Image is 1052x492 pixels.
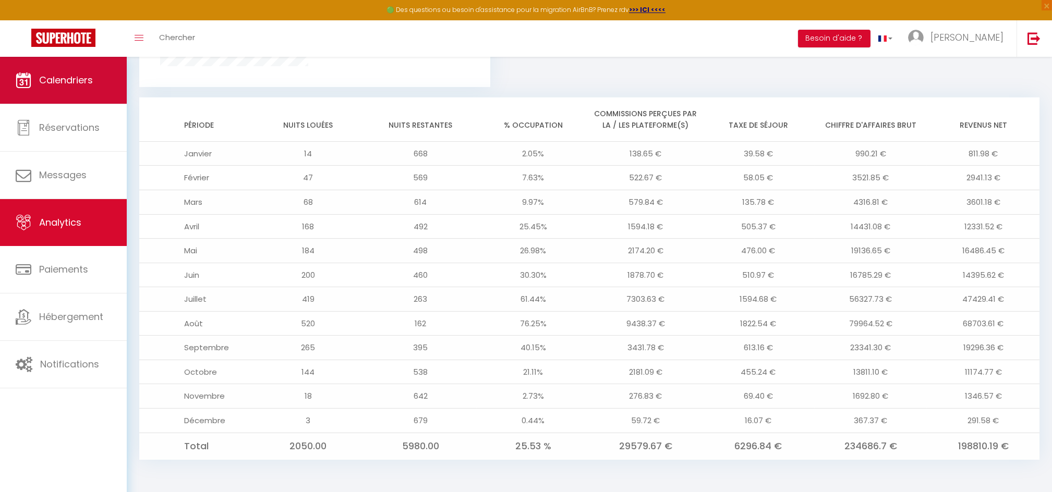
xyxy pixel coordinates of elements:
td: 3 [252,409,365,433]
span: Paiements [39,263,88,276]
td: 200 [252,263,365,287]
td: 76.25% [477,311,589,336]
td: 25.53 % [477,433,589,459]
td: Avril [139,214,252,239]
td: 16.07 € [702,409,815,433]
td: 19136.65 € [815,239,927,263]
th: Commissions perçues par la / les plateforme(s) [589,97,702,142]
td: 1346.57 € [927,384,1039,409]
td: Juillet [139,287,252,312]
td: 21.11% [477,360,589,384]
td: Février [139,166,252,190]
a: Chercher [151,20,203,57]
td: 68703.61 € [927,311,1039,336]
td: 138.65 € [589,141,702,166]
td: 2050.00 [252,433,365,459]
td: Septembre [139,336,252,360]
td: 0.44% [477,409,589,433]
td: 14431.08 € [815,214,927,239]
td: 811.98 € [927,141,1039,166]
td: 14 [252,141,365,166]
td: 3431.78 € [589,336,702,360]
td: 7.63% [477,166,589,190]
td: 679 [365,409,477,433]
td: 520 [252,311,365,336]
td: 4316.81 € [815,190,927,214]
span: [PERSON_NAME] [930,31,1003,44]
td: 144 [252,360,365,384]
td: 460 [365,263,477,287]
td: 13811.10 € [815,360,927,384]
td: 79964.52 € [815,311,927,336]
td: 29579.67 € [589,433,702,459]
td: 455.24 € [702,360,815,384]
td: Total [139,433,252,459]
td: 2.05% [477,141,589,166]
th: Période [139,97,252,142]
td: 19296.36 € [927,336,1039,360]
td: 1878.70 € [589,263,702,287]
td: 6296.84 € [702,433,815,459]
td: 1594.68 € [702,287,815,312]
td: 9438.37 € [589,311,702,336]
span: Notifications [40,358,99,371]
td: 16486.45 € [927,239,1039,263]
td: 510.97 € [702,263,815,287]
td: 16785.29 € [815,263,927,287]
td: 2.73% [477,384,589,409]
span: Calendriers [39,73,93,87]
img: Super Booking [31,29,95,47]
th: Nuits louées [252,97,365,142]
td: 39.58 € [702,141,815,166]
td: 198810.19 € [927,433,1039,459]
td: 1692.80 € [815,384,927,409]
td: Octobre [139,360,252,384]
th: Taxe de séjour [702,97,815,142]
td: 476.00 € [702,239,815,263]
td: 162 [365,311,477,336]
td: 395 [365,336,477,360]
img: ... [908,30,924,45]
td: 3521.85 € [815,166,927,190]
td: 642 [365,384,477,409]
td: 59.72 € [589,409,702,433]
td: Mai [139,239,252,263]
td: Janvier [139,141,252,166]
td: 5980.00 [365,433,477,459]
td: 2174.20 € [589,239,702,263]
td: 135.78 € [702,190,815,214]
td: 18 [252,384,365,409]
td: 9.97% [477,190,589,214]
th: Revenus net [927,97,1039,142]
td: 1594.18 € [589,214,702,239]
td: 30.30% [477,263,589,287]
button: Besoin d'aide ? [798,30,870,47]
th: Chiffre d'affaires brut [815,97,927,142]
td: 26.98% [477,239,589,263]
td: 184 [252,239,365,263]
td: 569 [365,166,477,190]
span: Hébergement [39,310,103,323]
a: >>> ICI <<<< [629,5,666,14]
th: Nuits restantes [365,97,477,142]
td: 614 [365,190,477,214]
td: 276.83 € [589,384,702,409]
td: 58.05 € [702,166,815,190]
td: 265 [252,336,365,360]
span: Réservations [39,121,100,134]
td: 2181.09 € [589,360,702,384]
td: 538 [365,360,477,384]
td: Août [139,311,252,336]
td: 234686.7 € [815,433,927,459]
td: 23341.30 € [815,336,927,360]
td: Mars [139,190,252,214]
td: 11174.77 € [927,360,1039,384]
td: 263 [365,287,477,312]
span: Messages [39,168,87,181]
td: 522.67 € [589,166,702,190]
td: 579.84 € [589,190,702,214]
td: Juin [139,263,252,287]
th: % Occupation [477,97,589,142]
span: Analytics [39,216,81,229]
td: 68 [252,190,365,214]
